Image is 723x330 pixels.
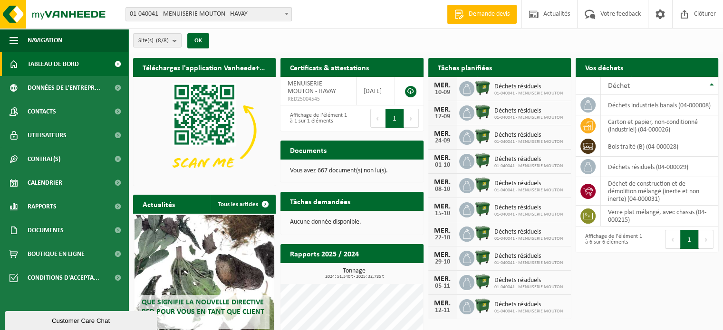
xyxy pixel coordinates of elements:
img: WB-1100-HPE-GN-01 [474,128,491,144]
div: MER. [433,300,452,307]
div: 24-09 [433,138,452,144]
a: Demande devis [447,5,517,24]
iframe: chat widget [5,309,159,330]
span: 01-040041 - MENUISERIE MOUTON [494,139,563,145]
div: Affichage de l'élément 1 à 6 sur 6 éléments [580,229,642,250]
span: Déchets résiduels [494,156,563,163]
span: 01-040041 - MENUISERIE MOUTON - HAVAY [126,8,291,21]
h2: Tâches planifiées [428,58,501,76]
div: 10-09 [433,89,452,96]
td: carton et papier, non-conditionné (industriel) (04-000026) [601,115,718,136]
h2: Certificats & attestations [280,58,378,76]
span: Déchets résiduels [494,180,563,188]
p: Vous avez 667 document(s) non lu(s). [290,168,414,174]
span: Déchet [608,82,630,90]
td: verre plat mélangé, avec chassis (04-000215) [601,206,718,226]
button: Next [699,230,713,249]
span: Boutique en ligne [28,242,85,266]
div: 17-09 [433,113,452,120]
img: WB-1100-HPE-GN-01 [474,177,491,193]
div: 01-10 [433,162,452,169]
img: WB-1100-HPE-GN-01 [474,273,491,290]
div: MER. [433,179,452,186]
button: Site(s)(8/8) [133,33,182,47]
span: 01-040041 - MENUISERIE MOUTON [494,115,563,121]
span: Tableau de bord [28,52,79,76]
img: WB-1100-HPE-GN-01 [474,298,491,314]
span: MENUISERIE MOUTON - HAVAY [288,80,336,95]
span: 01-040041 - MENUISERIE MOUTON [494,163,563,169]
count: (8/8) [156,38,169,44]
img: WB-1100-HPE-GN-01 [474,152,491,169]
div: 22-10 [433,235,452,241]
span: Déchets résiduels [494,107,563,115]
span: Contacts [28,100,56,123]
img: Download de VHEPlus App [133,77,276,184]
span: Que signifie la nouvelle directive RED pour vous en tant que client ? [142,299,264,324]
span: 01-040041 - MENUISERIE MOUTON [494,236,563,242]
span: RED25004545 [288,95,349,103]
button: Previous [665,230,680,249]
button: 1 [386,109,404,128]
h2: Téléchargez l'application Vanheede+ maintenant! [133,58,276,76]
td: bois traité (B) (04-000028) [601,136,718,157]
span: Navigation [28,28,62,52]
span: Demande devis [466,9,512,19]
span: Données de l'entrepr... [28,76,100,100]
h2: Documents [280,141,336,159]
div: MER. [433,106,452,113]
span: Rapports [28,195,57,218]
img: WB-1100-HPE-GN-01 [474,80,491,96]
span: 2024: 51,340 t - 2025: 32,785 t [285,274,423,279]
img: WB-1100-HPE-GN-01 [474,104,491,120]
span: Documents [28,218,64,242]
p: Aucune donnée disponible. [290,219,414,226]
span: Déchets résiduels [494,204,563,212]
h2: Tâches demandées [280,192,360,210]
div: Affichage de l'élément 1 à 1 sur 1 éléments [285,108,347,129]
a: Consulter les rapports [341,263,423,282]
div: MER. [433,82,452,89]
div: MER. [433,227,452,235]
button: Next [404,109,419,128]
img: WB-1100-HPE-GN-01 [474,225,491,241]
span: Déchets résiduels [494,228,563,236]
span: Déchets résiduels [494,132,563,139]
h2: Rapports 2025 / 2024 [280,244,368,263]
img: WB-1100-HPE-GN-01 [474,249,491,265]
span: 01-040041 - MENUISERIE MOUTON - HAVAY [125,7,292,21]
span: Conditions d'accepta... [28,266,99,290]
td: déchets résiduels (04-000029) [601,157,718,177]
span: Utilisateurs [28,123,67,147]
span: 01-040041 - MENUISERIE MOUTON [494,260,563,266]
button: Previous [370,109,386,128]
h2: Vos déchets [576,58,633,76]
a: Tous les articles [211,195,275,214]
div: 05-11 [433,283,452,290]
div: MER. [433,154,452,162]
span: Déchets résiduels [494,301,563,309]
span: Site(s) [138,34,169,48]
div: MER. [433,275,452,283]
h3: Tonnage [285,268,423,279]
img: WB-1100-HPE-GN-01 [474,201,491,217]
span: 01-040041 - MENUISERIE MOUTON [494,284,563,290]
span: 01-040041 - MENUISERIE MOUTON [494,91,563,96]
td: déchet de construction et de démolition mélangé (inerte et non inerte) (04-000031) [601,177,718,206]
span: Déchets résiduels [494,253,563,260]
td: [DATE] [357,77,395,105]
div: 15-10 [433,210,452,217]
button: OK [187,33,209,48]
div: 29-10 [433,259,452,265]
button: 1 [680,230,699,249]
div: 12-11 [433,307,452,314]
span: Déchets résiduels [494,83,563,91]
span: Déchets résiduels [494,277,563,284]
td: déchets industriels banals (04-000008) [601,95,718,115]
span: 01-040041 - MENUISERIE MOUTON [494,212,563,217]
div: 08-10 [433,186,452,193]
span: Calendrier [28,171,62,195]
div: MER. [433,130,452,138]
div: MER. [433,251,452,259]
